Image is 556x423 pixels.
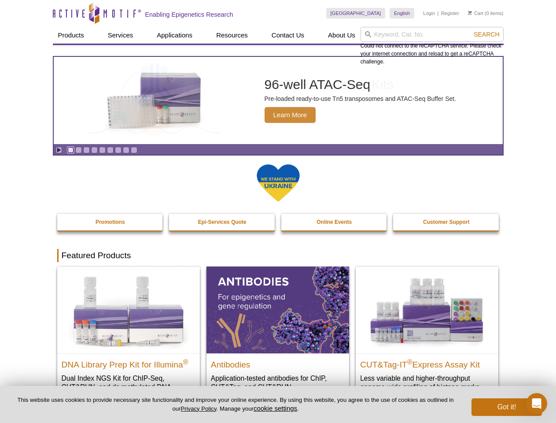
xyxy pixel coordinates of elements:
h2: DNA Library Prep Kit for Illumina [62,356,195,369]
a: Go to slide 6 [107,147,114,153]
input: Keyword, Cat. No. [361,27,504,42]
a: Products [53,27,89,44]
a: Applications [151,27,198,44]
a: [GEOGRAPHIC_DATA] [326,8,386,19]
button: cookie settings [254,404,297,412]
button: Search [471,30,502,38]
a: About Us [323,27,361,44]
p: Less variable and higher-throughput genome-wide profiling of histone marks​. [360,374,494,392]
a: Services [103,27,139,44]
button: Got it! [471,398,542,416]
a: All Antibodies Antibodies Application-tested antibodies for ChIP, CUT&Tag, and CUT&RUN. [206,267,349,400]
img: All Antibodies [206,267,349,353]
a: Epi-Services Quote [169,214,276,230]
a: Contact Us [266,27,309,44]
p: Application-tested antibodies for ChIP, CUT&Tag, and CUT&RUN. [211,374,345,392]
p: This website uses cookies to provide necessary site functionality and improve your online experie... [14,396,457,413]
strong: Promotions [96,219,125,225]
a: Go to slide 1 [67,147,74,153]
h2: Antibodies [211,356,345,369]
a: Go to slide 9 [131,147,137,153]
img: DNA Library Prep Kit for Illumina [57,267,200,353]
span: Search [474,31,499,38]
a: Promotions [57,214,164,230]
li: | [438,8,439,19]
div: Could not connect to the reCAPTCHA service. Please check your internet connection and reload to g... [361,27,504,66]
sup: ® [183,358,188,365]
img: Your Cart [468,11,472,15]
a: Go to slide 4 [91,147,98,153]
a: Go to slide 5 [99,147,106,153]
iframe: Intercom live chat [526,393,547,414]
li: (0 items) [468,8,504,19]
a: Customer Support [393,214,500,230]
a: Cart [468,10,483,16]
a: Go to slide 7 [115,147,122,153]
a: English [390,8,414,19]
a: Go to slide 2 [75,147,82,153]
strong: Online Events [317,219,352,225]
strong: Customer Support [423,219,469,225]
sup: ® [407,358,412,365]
p: Dual Index NGS Kit for ChIP-Seq, CUT&RUN, and ds methylated DNA assays. [62,374,195,401]
a: Privacy Policy [180,405,216,412]
a: Go to slide 8 [123,147,129,153]
h2: Featured Products [57,249,499,262]
a: Go to slide 3 [83,147,90,153]
h2: Enabling Epigenetics Research [145,11,233,19]
a: Toggle autoplay [55,147,62,153]
a: Resources [211,27,253,44]
a: CUT&Tag-IT® Express Assay Kit CUT&Tag-IT®Express Assay Kit Less variable and higher-throughput ge... [356,267,498,400]
a: Login [423,10,435,16]
a: Register [441,10,459,16]
strong: Epi-Services Quote [198,219,247,225]
a: DNA Library Prep Kit for Illumina DNA Library Prep Kit for Illumina® Dual Index NGS Kit for ChIP-... [57,267,200,409]
a: Online Events [281,214,388,230]
h2: CUT&Tag-IT Express Assay Kit [360,356,494,369]
img: We Stand With Ukraine [256,163,300,203]
img: CUT&Tag-IT® Express Assay Kit [356,267,498,353]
